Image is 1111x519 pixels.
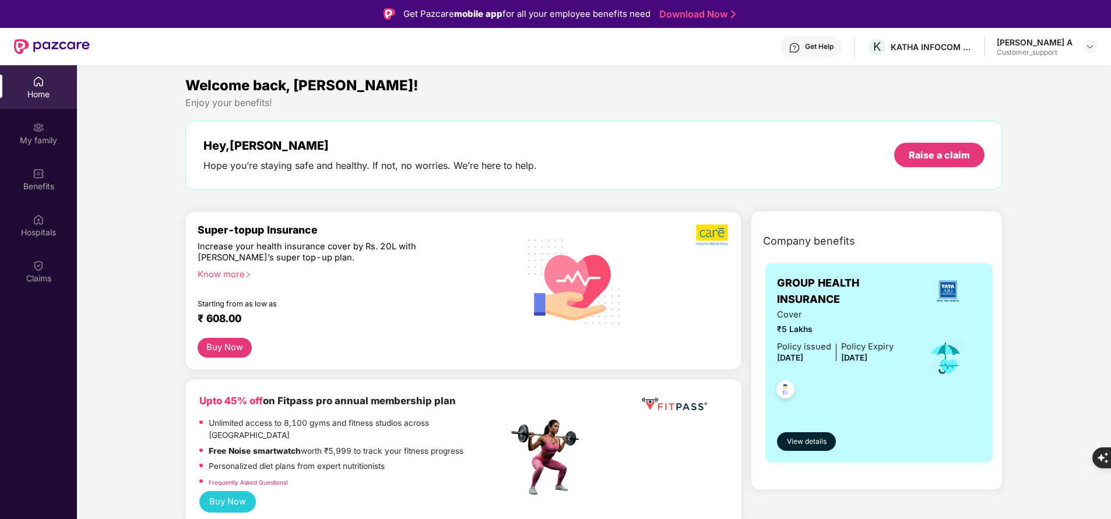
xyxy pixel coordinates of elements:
[763,233,855,249] span: Company benefits
[199,395,456,407] b: on Fitpass pro annual membership plan
[639,393,709,415] img: fppp.png
[209,479,288,486] a: Frequently Asked Questions!
[787,436,827,447] span: View details
[508,416,589,498] img: fpp.png
[997,37,1073,48] div: [PERSON_NAME] A
[841,353,867,362] span: [DATE]
[519,224,630,337] img: svg+xml;base64,PHN2ZyB4bWxucz0iaHR0cDovL3d3dy53My5vcmcvMjAwMC9zdmciIHhtbG5zOnhsaW5rPSJodHRwOi8vd3...
[805,42,834,51] div: Get Help
[771,377,800,405] img: svg+xml;base64,PHN2ZyB4bWxucz0iaHR0cDovL3d3dy53My5vcmcvMjAwMC9zdmciIHdpZHRoPSI0OC45NDMiIGhlaWdodD...
[245,271,251,278] span: right
[659,8,732,20] a: Download Now
[198,299,458,308] div: Starting from as low as
[199,395,263,407] b: Upto 45% off
[1085,42,1095,51] img: svg+xml;base64,PHN2ZyBpZD0iRHJvcGRvd24tMzJ4MzIiIHhtbG5zPSJodHRwOi8vd3d3LnczLm9yZy8yMDAwL3N2ZyIgd2...
[185,77,419,94] span: Welcome back, [PERSON_NAME]!
[891,41,972,52] div: KATHA INFOCOM PRIVATE LIMITED
[777,308,894,322] span: Cover
[203,139,537,153] div: Hey, [PERSON_NAME]
[997,48,1073,57] div: Customer_support
[209,417,507,442] p: Unlimited access to 8,100 gyms and fitness studios across [GEOGRAPHIC_DATA]
[789,42,800,54] img: svg+xml;base64,PHN2ZyBpZD0iSGVscC0zMngzMiIgeG1sbnM9Imh0dHA6Ly93d3cudzMub3JnLzIwMDAvc3ZnIiB3aWR0aD...
[777,432,836,451] button: View details
[731,8,736,20] img: Stroke
[454,8,502,19] strong: mobile app
[873,40,881,54] span: K
[203,160,537,172] div: Hope you’re staying safe and healthy. If not, no worries. We’re here to help.
[198,269,501,277] div: Know more
[403,7,651,21] div: Get Pazcare for all your employee benefits need
[696,224,729,246] img: b5dec4f62d2307b9de63beb79f102df3.png
[909,149,970,161] div: Raise a claim
[777,353,803,362] span: [DATE]
[927,339,965,377] img: icon
[384,8,395,20] img: Logo
[33,168,44,179] img: svg+xml;base64,PHN2ZyBpZD0iQmVuZWZpdHMiIHhtbG5zPSJodHRwOi8vd3d3LnczLm9yZy8yMDAwL3N2ZyIgd2lkdGg9Ij...
[932,276,964,307] img: insurerLogo
[209,446,301,456] strong: Free Noise smartwatch
[198,224,508,236] div: Super-topup Insurance
[199,491,255,512] button: Buy Now
[33,260,44,271] img: svg+xml;base64,PHN2ZyBpZD0iQ2xhaW0iIHhtbG5zPSJodHRwOi8vd3d3LnczLm9yZy8yMDAwL3N2ZyIgd2lkdGg9IjIwIi...
[777,323,894,336] span: ₹5 Lakhs
[777,275,915,308] span: GROUP HEALTH INSURANCE
[33,76,44,87] img: svg+xml;base64,PHN2ZyBpZD0iSG9tZSIgeG1sbnM9Imh0dHA6Ly93d3cudzMub3JnLzIwMDAvc3ZnIiB3aWR0aD0iMjAiIG...
[198,312,496,326] div: ₹ 608.00
[209,460,385,473] p: Personalized diet plans from expert nutritionists
[185,97,1002,109] div: Enjoy your benefits!
[777,340,831,354] div: Policy issued
[33,122,44,133] img: svg+xml;base64,PHN2ZyB3aWR0aD0iMjAiIGhlaWdodD0iMjAiIHZpZXdCb3g9IjAgMCAyMCAyMCIgZmlsbD0ibm9uZSIgeG...
[14,39,90,54] img: New Pazcare Logo
[198,338,251,358] button: Buy Now
[33,214,44,225] img: svg+xml;base64,PHN2ZyBpZD0iSG9zcGl0YWxzIiB4bWxucz0iaHR0cDovL3d3dy53My5vcmcvMjAwMC9zdmciIHdpZHRoPS...
[841,340,894,354] div: Policy Expiry
[209,445,463,458] p: worth ₹5,999 to track your fitness progress
[198,241,458,264] div: Increase your health insurance cover by Rs. 20L with [PERSON_NAME]’s super top-up plan.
